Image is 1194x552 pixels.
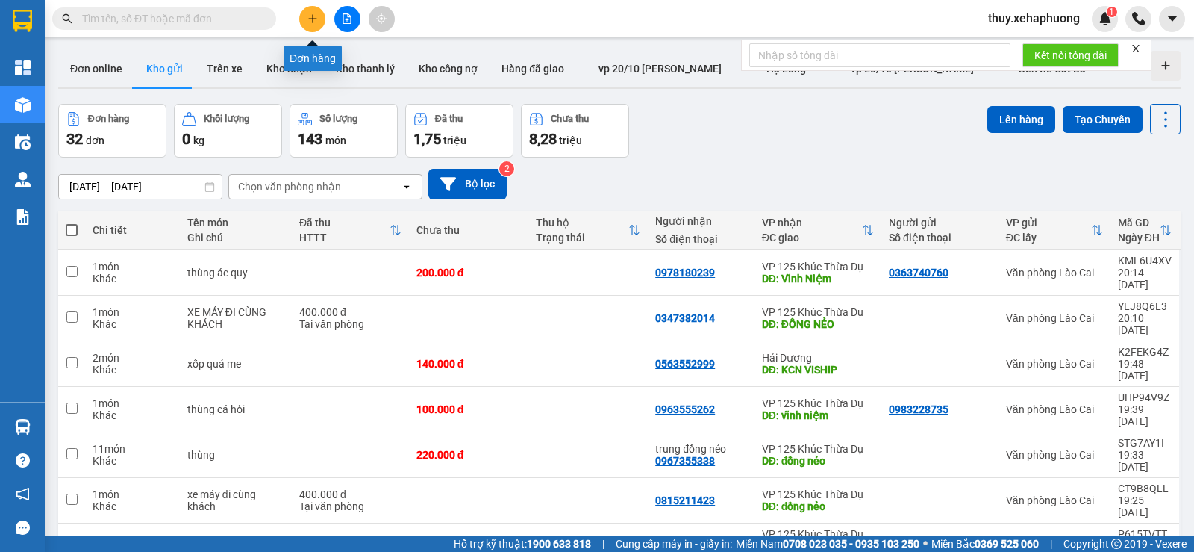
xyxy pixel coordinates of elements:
span: | [602,536,604,552]
span: 143 [298,130,322,148]
span: Kết nối tổng đài [1034,47,1107,63]
span: đơn [86,134,104,146]
div: 19:33 [DATE] [1118,449,1172,473]
img: warehouse-icon [15,419,31,435]
button: Khối lượng0kg [174,104,282,158]
button: Đơn online [58,51,134,87]
th: Toggle SortBy [754,211,881,250]
div: 0967355338 [655,455,715,467]
div: Tạo kho hàng mới [1151,51,1181,81]
span: Cung cấp máy in - giấy in: [616,536,732,552]
div: 1 món [93,261,172,273]
span: plus [307,13,318,24]
span: search [62,13,72,24]
span: 32 [66,130,83,148]
button: file-add [334,6,360,32]
input: Select a date range. [59,175,222,199]
sup: 2 [499,161,514,176]
div: VP 125 Khúc Thừa Dụ [762,443,874,455]
div: Người nhận [655,215,747,227]
div: 1 món [93,397,172,409]
div: Khối lượng [204,114,249,124]
img: dashboard-icon [15,60,31,75]
div: 400.000 đ [299,306,401,318]
img: warehouse-icon [15,172,31,187]
strong: 0708 023 035 - 0935 103 250 [783,538,919,550]
div: 19:48 [DATE] [1118,358,1172,382]
div: Chọn văn phòng nhận [238,179,341,194]
div: 1 món [93,306,172,318]
div: trung đồng nẻo [655,443,747,455]
img: warehouse-icon [15,134,31,150]
div: 20:10 [DATE] [1118,312,1172,336]
div: DĐ: đồng nẻo [762,500,874,512]
strong: 0369 525 060 [975,538,1039,550]
div: 0983228735 [889,403,948,415]
div: Văn phòng Lào Cai [1006,312,1103,324]
div: Trạng thái [536,232,628,244]
div: Đã thu [299,217,390,229]
div: 400.000 đ [299,489,401,500]
span: vp 20/10 [PERSON_NAME] [598,63,722,75]
div: KML6U4XV [1118,255,1172,267]
div: HTTT [299,232,390,244]
div: ĐC lấy [1006,232,1091,244]
div: Số điện thoại [889,232,991,244]
button: Hàng đã giao [490,51,576,87]
div: Chi tiết [93,224,172,236]
div: ĐC giao [762,232,862,244]
div: P615TVTT [1118,528,1172,540]
div: 0815211423 [655,494,715,506]
button: Kho thanh lý [324,51,407,87]
span: message [16,521,30,535]
span: triệu [559,134,582,146]
th: Toggle SortBy [292,211,409,250]
input: Nhập số tổng đài [749,43,1010,67]
span: món [325,134,346,146]
button: Lên hàng [987,106,1055,133]
div: thùng ác quy [187,267,284,279]
div: 11 món [93,443,172,455]
span: copyright [1111,539,1122,549]
button: Kho gửi [134,51,195,87]
div: 140.000 đ [416,358,521,370]
div: Người gửi [889,217,991,229]
div: Văn phòng Lào Cai [1006,449,1103,461]
div: Khác [93,364,172,376]
div: 0963555262 [655,403,715,415]
span: kg [193,134,204,146]
span: Miền Bắc [931,536,1039,552]
div: YLJ8Q6L3 [1118,300,1172,312]
th: Toggle SortBy [528,211,648,250]
span: Miền Nam [736,536,919,552]
div: VP 125 Khúc Thừa Dụ [762,397,874,409]
div: xe máy đi cùng khách [187,489,284,512]
div: 19:25 [DATE] [1118,494,1172,518]
button: Bộ lọc [428,169,507,199]
div: VP gửi [1006,217,1091,229]
div: VP nhận [762,217,862,229]
div: VP 125 Khúc Thừa Dụ [762,489,874,500]
div: 0563552999 [655,358,715,370]
button: Đơn hàng32đơn [58,104,166,158]
div: 1 món [93,489,172,500]
div: 1 món [93,534,172,546]
div: Khác [93,455,172,467]
button: Đã thu1,75 triệu [405,104,513,158]
div: thùng cá hồi [187,403,284,415]
button: Tạo Chuyến [1063,106,1143,133]
div: Tại văn phòng [299,500,401,512]
button: Trên xe [195,51,254,87]
div: Mã GD [1118,217,1160,229]
span: Hỗ trợ kỹ thuật: [454,536,591,552]
div: Chưa thu [416,224,521,236]
div: VP 125 Khúc Thừa Dụ [762,306,874,318]
div: Đã thu [435,114,463,124]
div: DĐ: Vĩnh Niệm [762,273,874,285]
img: solution-icon [15,209,31,225]
div: Thu hộ [536,217,628,229]
div: Khác [93,409,172,421]
div: Số lượng [319,114,357,124]
div: Văn phòng Lào Cai [1006,267,1103,279]
th: Toggle SortBy [998,211,1110,250]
